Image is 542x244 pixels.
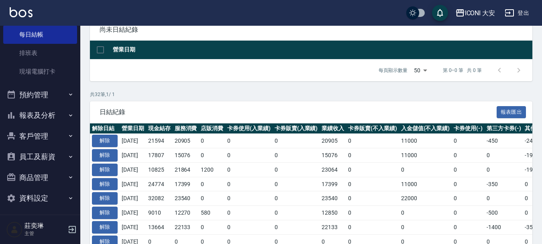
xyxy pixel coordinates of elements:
[120,123,146,134] th: 營業日期
[173,162,199,177] td: 21864
[3,126,77,147] button: 客戶管理
[501,6,532,21] button: 登出
[120,148,146,163] td: [DATE]
[346,162,399,177] td: 0
[452,191,485,206] td: 0
[90,91,532,98] p: 共 32 筆, 1 / 1
[100,26,523,34] span: 尚未日結紀錄
[225,148,273,163] td: 0
[92,149,118,162] button: 解除
[3,105,77,126] button: 報表及分析
[120,162,146,177] td: [DATE]
[92,192,118,205] button: 解除
[452,206,485,220] td: 0
[399,206,452,220] td: 0
[399,191,452,206] td: 22000
[225,162,273,177] td: 0
[273,220,320,234] td: 0
[173,148,199,163] td: 15076
[146,123,173,134] th: 現金結存
[3,62,77,81] a: 現場電腦打卡
[146,206,173,220] td: 9010
[320,123,346,134] th: 業績收入
[173,134,199,148] td: 20905
[273,162,320,177] td: 0
[199,148,225,163] td: 0
[497,108,526,115] a: 報表匯出
[452,162,485,177] td: 0
[146,134,173,148] td: 21594
[173,206,199,220] td: 12270
[120,177,146,191] td: [DATE]
[452,177,485,191] td: 0
[320,134,346,148] td: 20905
[6,221,22,238] img: Person
[346,148,399,163] td: 0
[485,123,523,134] th: 第三方卡券(-)
[111,41,532,59] th: 營業日期
[92,164,118,176] button: 解除
[199,206,225,220] td: 580
[485,220,523,234] td: -1400
[485,177,523,191] td: -350
[92,221,118,234] button: 解除
[146,162,173,177] td: 10825
[443,67,482,74] p: 第 0–0 筆 共 0 筆
[346,191,399,206] td: 0
[90,123,120,134] th: 解除日結
[225,206,273,220] td: 0
[120,134,146,148] td: [DATE]
[3,44,77,62] a: 排班表
[452,123,485,134] th: 卡券使用(-)
[273,148,320,163] td: 0
[465,8,495,18] div: ICONI 大安
[199,162,225,177] td: 1200
[173,123,199,134] th: 服務消費
[452,134,485,148] td: 0
[399,220,452,234] td: 0
[24,230,65,237] p: 主管
[320,206,346,220] td: 12850
[92,135,118,147] button: 解除
[199,123,225,134] th: 店販消費
[225,191,273,206] td: 0
[199,177,225,191] td: 0
[199,191,225,206] td: 0
[485,162,523,177] td: 0
[146,191,173,206] td: 32082
[346,123,399,134] th: 卡券販賣(不入業績)
[485,206,523,220] td: -500
[346,177,399,191] td: 0
[273,191,320,206] td: 0
[273,177,320,191] td: 0
[346,220,399,234] td: 0
[199,134,225,148] td: 0
[173,191,199,206] td: 23540
[320,191,346,206] td: 23540
[225,123,273,134] th: 卡券使用(入業績)
[173,220,199,234] td: 22133
[3,188,77,209] button: 資料設定
[399,148,452,163] td: 11000
[485,134,523,148] td: -450
[452,148,485,163] td: 0
[24,222,65,230] h5: 莊奕琳
[320,177,346,191] td: 17399
[411,59,430,81] div: 50
[399,162,452,177] td: 0
[485,191,523,206] td: 0
[346,206,399,220] td: 0
[273,123,320,134] th: 卡券販賣(入業績)
[320,220,346,234] td: 22133
[399,123,452,134] th: 入金儲值(不入業績)
[452,220,485,234] td: 0
[379,67,408,74] p: 每頁顯示數量
[225,134,273,148] td: 0
[10,7,33,17] img: Logo
[3,167,77,188] button: 商品管理
[432,5,448,21] button: save
[100,108,497,116] span: 日結紀錄
[120,191,146,206] td: [DATE]
[199,220,225,234] td: 0
[273,134,320,148] td: 0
